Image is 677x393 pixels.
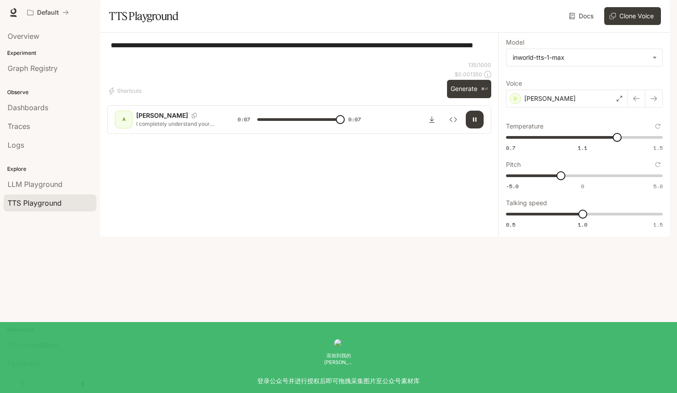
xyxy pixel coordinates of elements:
[348,115,361,124] span: 0:07
[447,80,491,98] button: Generate⌘⏎
[578,144,587,152] span: 1.1
[468,61,491,69] p: 135 / 1000
[444,111,462,128] button: Inspect
[506,123,543,129] p: Temperature
[506,221,515,228] span: 0.5
[506,39,524,46] p: Model
[109,7,178,25] h1: TTS Playground
[506,80,522,87] p: Voice
[581,182,584,190] span: 0
[578,221,587,228] span: 1.0
[506,49,662,66] div: inworld-tts-1-max
[604,7,661,25] button: Clone Voice
[506,182,518,190] span: -5.0
[37,9,59,17] p: Default
[107,84,145,98] button: Shortcuts
[653,221,663,228] span: 1.5
[117,112,131,127] div: A
[653,121,663,131] button: Reset to default
[506,144,515,152] span: 0.7
[423,111,441,128] button: Download audio
[653,182,663,190] span: 5.0
[653,160,663,170] button: Reset to default
[481,87,488,92] p: ⌘⏎
[506,200,547,206] p: Talking speed
[513,53,648,62] div: inworld-tts-1-max
[136,111,188,120] p: [PERSON_NAME]
[567,7,597,25] a: Docs
[455,70,482,78] p: $ 0.001350
[238,115,250,124] span: 0:07
[136,120,216,128] p: I completely understand your frustration with this situation. Let me look into your account detai...
[188,113,201,118] button: Copy Voice ID
[524,94,576,103] p: [PERSON_NAME]
[23,4,73,21] button: All workspaces
[506,161,521,168] p: Pitch
[653,144,663,152] span: 1.5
